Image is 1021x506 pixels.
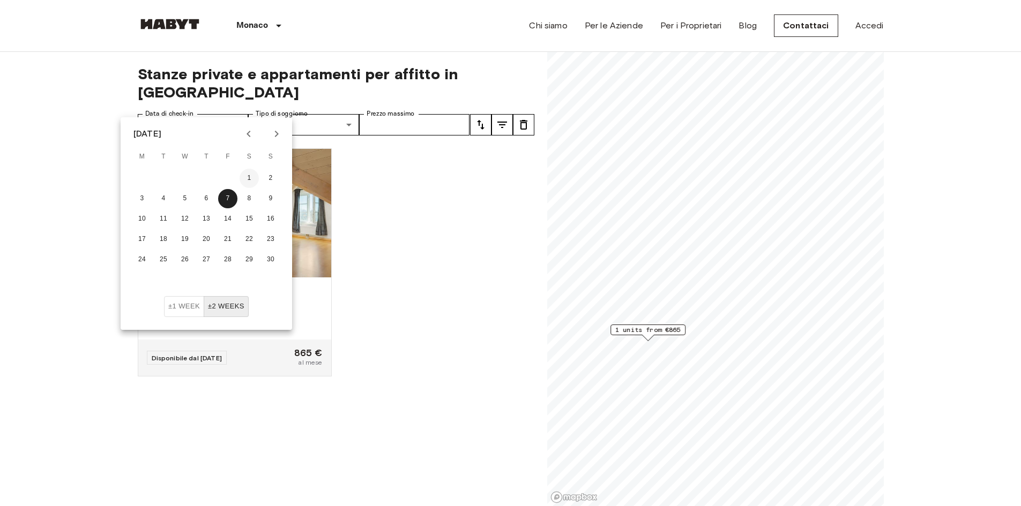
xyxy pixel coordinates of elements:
[256,109,308,118] label: Tipo di soggiorno
[240,209,259,229] button: 15
[218,250,237,269] button: 28
[298,358,322,367] span: al mese
[197,209,216,229] button: 13
[197,250,216,269] button: 27
[175,209,195,229] button: 12
[240,189,259,208] button: 8
[218,230,237,249] button: 21
[261,189,280,208] button: 9
[261,250,280,269] button: 30
[154,250,173,269] button: 25
[164,296,249,317] div: Move In Flexibility
[739,19,757,32] a: Blog
[240,230,259,249] button: 22
[218,209,237,229] button: 14
[175,146,195,168] span: Wednesday
[491,114,513,135] button: tune
[132,189,152,208] button: 3
[240,250,259,269] button: 29
[529,19,567,32] a: Chi siamo
[154,146,173,168] span: Tuesday
[133,127,161,140] div: [DATE]
[585,19,643,32] a: Per le Aziende
[138,65,534,101] span: Stanze private e appartamenti per affitto in [GEOGRAPHIC_DATA]
[855,19,884,32] a: Accedi
[615,325,681,335] span: 1 units from €865
[774,14,838,37] a: Contattaci
[240,146,259,168] span: Saturday
[132,209,152,229] button: 10
[294,348,323,358] span: 865 €
[154,230,173,249] button: 18
[236,19,269,32] p: Monaco
[513,114,534,135] button: tune
[240,169,259,188] button: 1
[261,146,280,168] span: Sunday
[138,19,202,29] img: Habyt
[610,324,685,341] div: Map marker
[367,109,414,118] label: Prezzo massimo
[550,491,598,503] a: Mapbox logo
[197,189,216,208] button: 6
[267,125,286,143] button: Next month
[175,189,195,208] button: 5
[261,209,280,229] button: 16
[154,189,173,208] button: 4
[145,109,193,118] label: Data di check-in
[132,250,152,269] button: 24
[132,230,152,249] button: 17
[197,146,216,168] span: Thursday
[470,114,491,135] button: tune
[164,296,204,317] button: ±1 week
[660,19,722,32] a: Per i Proprietari
[175,250,195,269] button: 26
[197,230,216,249] button: 20
[248,114,359,135] div: Mutliple
[218,146,237,168] span: Friday
[204,296,249,317] button: ±2 weeks
[240,125,258,143] button: Previous month
[132,146,152,168] span: Monday
[152,354,222,362] span: Disponibile dal [DATE]
[261,230,280,249] button: 23
[154,209,173,229] button: 11
[175,230,195,249] button: 19
[261,169,280,188] button: 2
[218,189,237,208] button: 7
